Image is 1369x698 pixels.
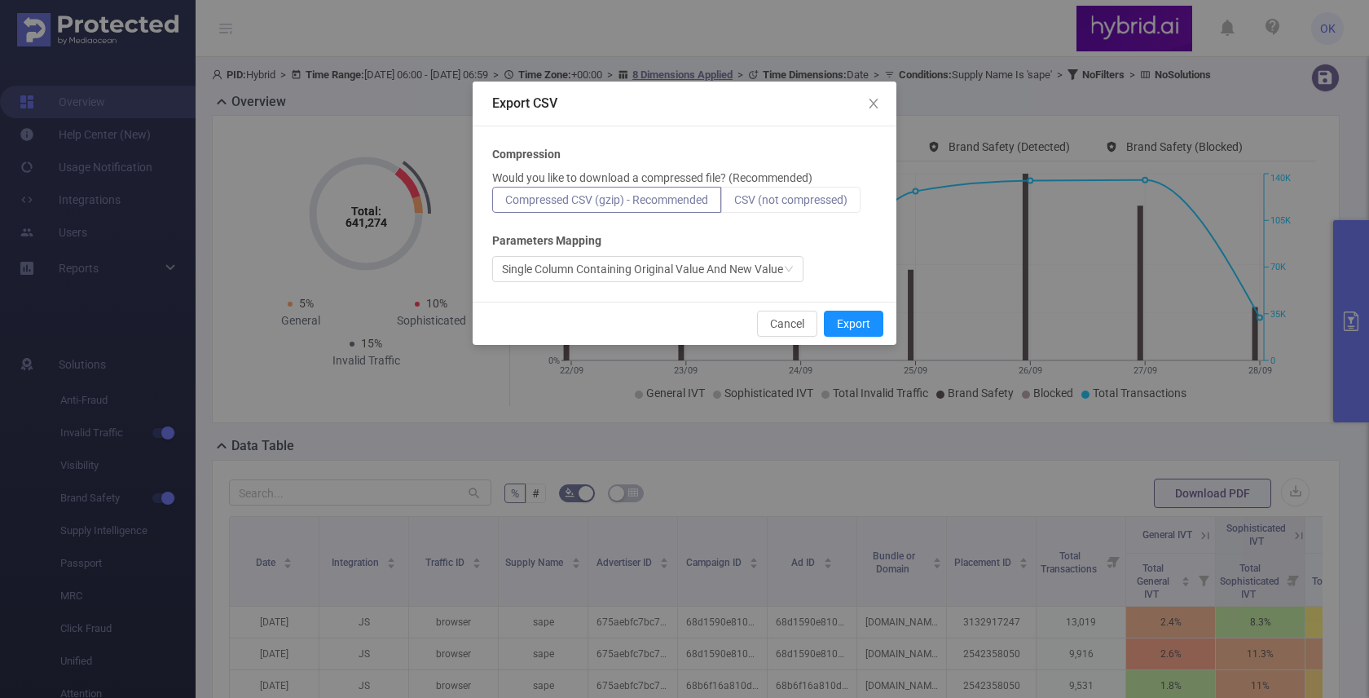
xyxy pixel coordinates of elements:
[505,193,708,206] span: Compressed CSV (gzip) - Recommended
[734,193,847,206] span: CSV (not compressed)
[492,146,561,163] b: Compression
[824,311,883,337] button: Export
[867,97,880,110] i: icon: close
[784,264,794,276] i: icon: down
[492,170,812,187] p: Would you like to download a compressed file? (Recommended)
[492,95,877,113] div: Export CSV
[757,311,817,337] button: Cancel
[502,257,783,281] div: Single Column Containing Original Value And New Value
[492,232,601,250] b: Parameters Mapping
[851,82,896,127] button: Close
